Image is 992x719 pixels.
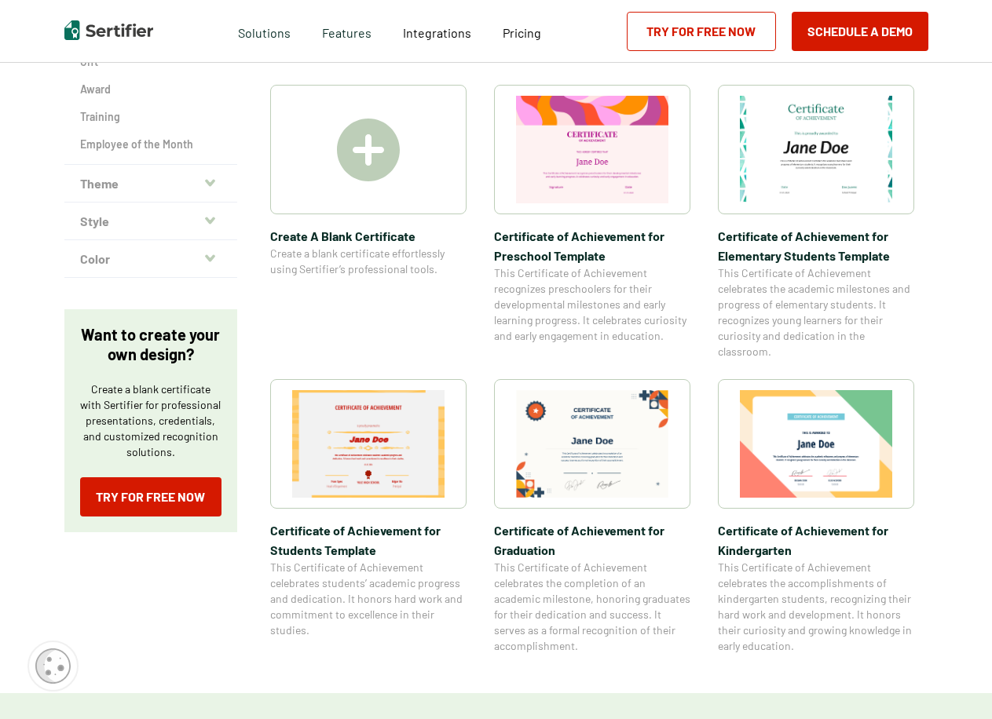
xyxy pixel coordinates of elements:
[494,226,690,265] span: Certificate of Achievement for Preschool Template
[740,96,892,203] img: Certificate of Achievement for Elementary Students Template
[494,520,690,560] span: Certificate of Achievement for Graduation
[403,21,471,41] a: Integrations
[270,226,467,246] span: Create A Blank Certificate
[718,226,914,265] span: Certificate of Achievement for Elementary Students Template
[238,21,291,41] span: Solutions
[64,203,237,240] button: Style
[913,644,992,719] iframe: Chat Widget
[503,21,541,41] a: Pricing
[64,20,153,40] img: Sertifier | Digital Credentialing Platform
[718,379,914,654] a: Certificate of Achievement for KindergartenCertificate of Achievement for KindergartenThis Certif...
[322,21,372,41] span: Features
[270,246,467,277] span: Create a blank certificate effortlessly using Sertifier’s professional tools.
[80,477,221,516] a: Try for Free Now
[494,265,690,344] span: This Certificate of Achievement recognizes preschoolers for their developmental milestones and ea...
[718,560,914,654] span: This Certificate of Achievement celebrates the accomplishments of kindergarten students, recogniz...
[516,390,668,498] img: Certificate of Achievement for Graduation
[494,560,690,654] span: This Certificate of Achievement celebrates the completion of an academic milestone, honoring grad...
[292,390,445,498] img: Certificate of Achievement for Students Template
[80,325,221,364] p: Want to create your own design?
[494,85,690,359] a: Certificate of Achievement for Preschool TemplateCertificate of Achievement for Preschool Templat...
[494,379,690,654] a: Certificate of Achievement for GraduationCertificate of Achievement for GraduationThis Certificat...
[35,648,71,684] img: Cookie Popup Icon
[718,265,914,359] span: This Certificate of Achievement celebrates the academic milestones and progress of elementary stu...
[503,25,541,40] span: Pricing
[270,379,467,654] a: Certificate of Achievement for Students TemplateCertificate of Achievement for Students TemplateT...
[337,119,400,181] img: Create A Blank Certificate
[80,137,221,152] a: Employee of the Month
[270,520,467,560] span: Certificate of Achievement for Students Template
[64,240,237,278] button: Color
[64,165,237,203] button: Theme
[516,96,668,203] img: Certificate of Achievement for Preschool Template
[270,560,467,638] span: This Certificate of Achievement celebrates students’ academic progress and dedication. It honors ...
[792,12,928,51] button: Schedule a Demo
[80,381,221,460] p: Create a blank certificate with Sertifier for professional presentations, credentials, and custom...
[627,12,776,51] a: Try for Free Now
[718,85,914,359] a: Certificate of Achievement for Elementary Students TemplateCertificate of Achievement for Element...
[403,25,471,40] span: Integrations
[80,82,221,97] a: Award
[80,109,221,125] a: Training
[718,520,914,560] span: Certificate of Achievement for Kindergarten
[740,390,892,498] img: Certificate of Achievement for Kindergarten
